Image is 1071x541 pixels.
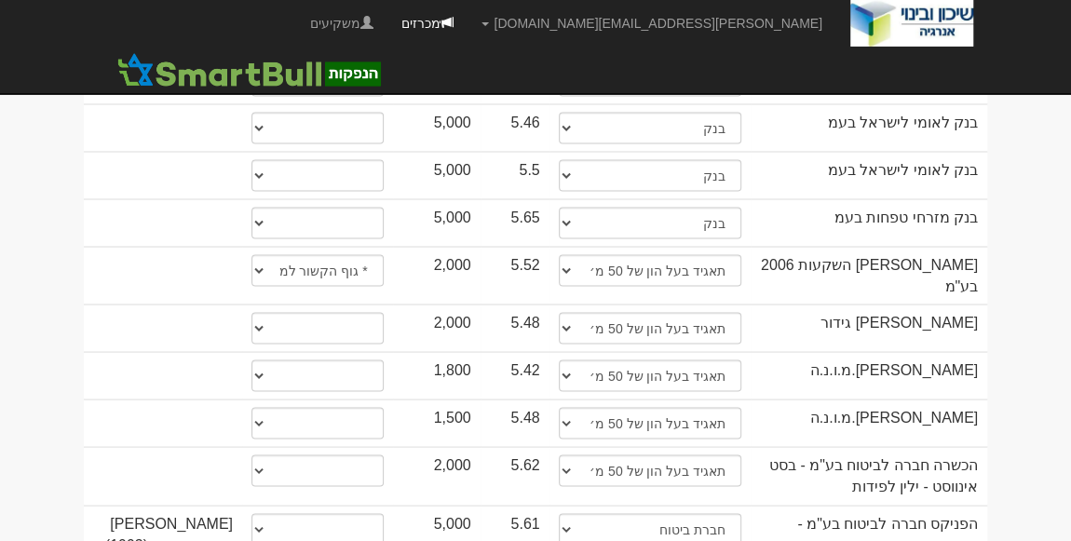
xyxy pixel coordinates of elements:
[751,103,987,151] td: בנק לאומי לישראל בעמ
[751,304,987,351] td: [PERSON_NAME] גידור
[481,246,549,304] td: 5.52
[393,198,481,246] td: 5,000
[481,304,549,351] td: 5.48
[393,446,481,505] td: 2,000
[751,351,987,399] td: [PERSON_NAME].מ.ו.נ.ה
[393,151,481,198] td: 5,000
[751,151,987,198] td: בנק לאומי לישראל בעמ
[112,51,386,88] img: SmartBull Logo
[751,246,987,304] td: [PERSON_NAME] השקעות 2006 בע"מ
[481,351,549,399] td: 5.42
[393,246,481,304] td: 2,000
[393,399,481,446] td: 1,500
[393,304,481,351] td: 2,000
[751,446,987,505] td: הכשרה חברה לביטוח בע"מ - בסט אינווסט - ילין לפידות
[481,103,549,151] td: 5.46
[481,151,549,198] td: 5.5
[393,351,481,399] td: 1,800
[481,198,549,246] td: 5.65
[393,103,481,151] td: 5,000
[751,198,987,246] td: בנק מזרחי טפחות בעמ
[751,399,987,446] td: [PERSON_NAME].מ.ו.נ.ה
[481,399,549,446] td: 5.48
[481,446,549,505] td: 5.62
